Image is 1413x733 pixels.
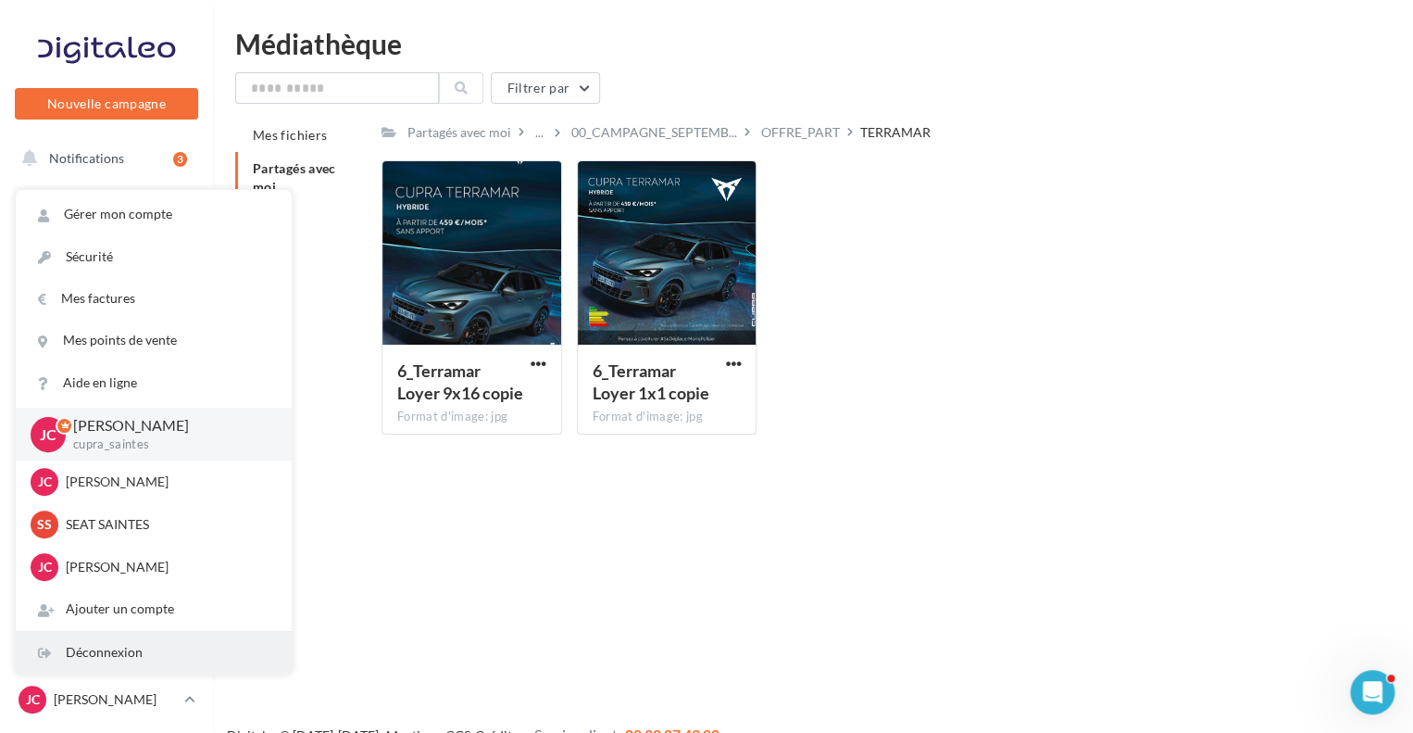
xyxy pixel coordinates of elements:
[571,123,737,142] span: 00_CAMPAGNE_SEPTEMB...
[11,371,202,410] a: Contacts
[54,690,177,709] p: [PERSON_NAME]
[11,325,202,364] a: Campagnes
[593,409,742,425] div: Format d'image: jpg
[11,139,194,178] button: Notifications 3
[38,473,52,491] span: JC
[66,473,269,491] p: [PERSON_NAME]
[11,185,202,224] a: Opérations
[397,409,546,425] div: Format d'image: jpg
[173,152,187,167] div: 3
[73,415,262,436] p: [PERSON_NAME]
[593,360,709,403] span: 6_Terramar Loyer 1x1 copie
[16,194,292,235] a: Gérer mon compte
[16,362,292,404] a: Aide en ligne
[37,515,52,534] span: SS
[11,417,202,456] a: Médiathèque
[66,558,269,576] p: [PERSON_NAME]
[16,320,292,361] a: Mes points de vente
[66,515,269,534] p: SEAT SAINTES
[761,123,840,142] div: OFFRE_PART
[253,127,327,143] span: Mes fichiers
[73,436,262,453] p: cupra_saintes
[38,558,52,576] span: JC
[15,88,198,120] button: Nouvelle campagne
[26,690,40,709] span: JC
[407,123,511,142] div: Partagés avec moi
[16,236,292,278] a: Sécurité
[531,120,547,145] div: ...
[15,682,198,717] a: JC [PERSON_NAME]
[16,632,292,674] div: Déconnexion
[11,571,202,626] a: Campagnes DataOnDemand
[397,360,523,403] span: 6_Terramar Loyer 9x16 copie
[1350,670,1394,714] iframe: Intercom live chat
[11,231,202,271] a: Boîte de réception2
[253,160,336,195] span: Partagés avec moi
[40,423,56,445] span: JC
[49,150,124,166] span: Notifications
[11,463,202,502] a: Calendrier
[11,509,202,563] a: PLV et print personnalisable
[860,123,931,142] div: TERRAMAR
[11,279,202,318] a: Visibilité en ligne
[16,278,292,320] a: Mes factures
[235,30,1391,57] div: Médiathèque
[491,72,600,104] button: Filtrer par
[16,588,292,630] div: Ajouter un compte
